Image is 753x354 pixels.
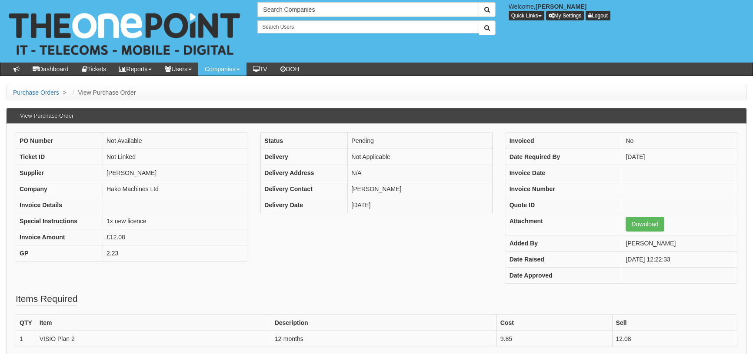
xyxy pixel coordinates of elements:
[506,235,622,251] th: Added By
[103,165,247,181] td: [PERSON_NAME]
[622,132,737,149] td: No
[622,251,737,267] td: [DATE] 12:22:33
[261,197,348,213] th: Delivery Date
[348,197,492,213] td: [DATE]
[586,11,610,20] a: Logout
[348,149,492,165] td: Not Applicable
[16,197,103,213] th: Invoice Details
[506,181,622,197] th: Invoice Number
[103,181,247,197] td: Hako Machines Ltd
[198,63,247,76] a: Companies
[16,132,103,149] th: PO Number
[61,89,69,96] span: >
[113,63,158,76] a: Reports
[261,165,348,181] th: Delivery Address
[502,2,753,20] div: Welcome,
[103,229,247,245] td: £12.08
[16,181,103,197] th: Company
[348,165,492,181] td: N/A
[612,314,737,331] th: Sell
[26,63,75,76] a: Dashboard
[506,267,622,283] th: Date Approved
[506,213,622,235] th: Attachment
[36,314,271,331] th: Item
[506,251,622,267] th: Date Raised
[16,229,103,245] th: Invoice Amount
[103,132,247,149] td: Not Available
[261,132,348,149] th: Status
[506,197,622,213] th: Quote ID
[13,89,59,96] a: Purchase Orders
[348,181,492,197] td: [PERSON_NAME]
[257,20,479,33] input: Search Users
[546,11,584,20] a: My Settings
[158,63,198,76] a: Users
[612,331,737,347] td: 12.08
[16,292,77,306] legend: Items Required
[103,149,247,165] td: Not Linked
[622,235,737,251] td: [PERSON_NAME]
[261,149,348,165] th: Delivery
[506,132,622,149] th: Invoiced
[16,314,36,331] th: QTY
[348,132,492,149] td: Pending
[257,2,479,17] input: Search Companies
[274,63,306,76] a: OOH
[622,149,737,165] td: [DATE]
[75,63,113,76] a: Tickets
[509,11,544,20] button: Quick Links
[103,213,247,229] td: 1x new licence
[496,314,612,331] th: Cost
[103,245,247,261] td: 2.23
[247,63,274,76] a: TV
[496,331,612,347] td: 9.85
[16,165,103,181] th: Supplier
[536,3,586,10] b: [PERSON_NAME]
[271,331,496,347] td: 12-months
[626,217,664,232] a: Download
[506,149,622,165] th: Date Required By
[16,213,103,229] th: Special Instructions
[16,109,78,123] h3: View Purchase Order
[16,245,103,261] th: GP
[271,314,496,331] th: Description
[16,331,36,347] td: 1
[70,88,136,97] li: View Purchase Order
[36,331,271,347] td: VISIO Plan 2
[506,165,622,181] th: Invoice Date
[16,149,103,165] th: Ticket ID
[261,181,348,197] th: Delivery Contact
